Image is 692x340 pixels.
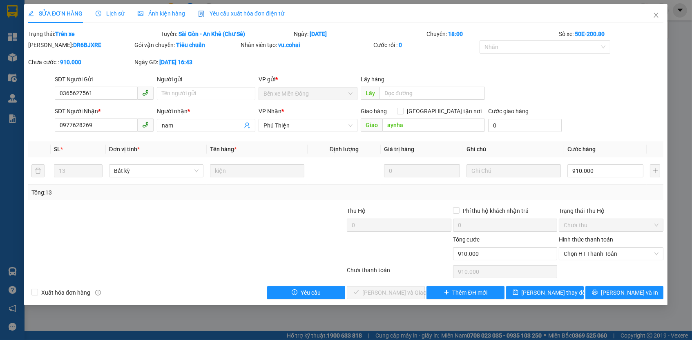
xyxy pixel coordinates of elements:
button: delete [31,164,45,177]
span: printer [592,289,598,296]
span: Định lượng [330,146,359,152]
span: Phí thu hộ khách nhận trả [460,206,532,215]
b: 0 [399,42,402,48]
label: Cước giao hàng [489,108,529,114]
b: DR6BJXRE [73,42,101,48]
span: Tên hàng [210,146,237,152]
b: [DATE] [310,31,327,37]
span: SỬA ĐƠN HÀNG [28,10,83,17]
span: Đơn vị tính [109,146,140,152]
span: Cước hàng [568,146,596,152]
input: Cước giao hàng [489,119,562,132]
div: Tổng: 13 [31,188,267,197]
span: Phú Thiện [264,119,353,132]
span: Giao [361,119,382,132]
div: Chưa cước : [28,58,133,67]
div: Trạng thái Thu Hộ [559,206,664,215]
span: Yêu cầu [301,288,321,297]
div: Chưa thanh toán [346,266,452,280]
b: [DATE] 16:43 [159,59,192,65]
span: edit [28,11,34,16]
span: Lấy hàng [361,76,384,83]
span: Tổng cước [453,236,480,243]
span: [PERSON_NAME] và In [601,288,659,297]
span: Lịch sử [96,10,125,17]
div: Nhân viên tạo: [241,40,372,49]
button: Close [645,4,668,27]
span: Giá trị hàng [384,146,415,152]
div: SĐT Người Nhận [55,107,154,116]
span: Xuất hóa đơn hàng [38,288,94,297]
div: Chuyến: [426,29,558,38]
span: Giao hàng [361,108,387,114]
b: Tiêu chuẩn [176,42,205,48]
div: Gói vận chuyển: [134,40,239,49]
span: phone [142,121,149,128]
span: exclamation-circle [292,289,297,296]
span: Chưa thu [564,219,659,231]
span: Bất kỳ [114,165,199,177]
input: 0 [384,164,460,177]
span: plus [444,289,449,296]
b: 910.000 [60,59,81,65]
label: Hình thức thanh toán [559,236,614,243]
input: Dọc đường [382,119,485,132]
div: Số xe: [558,29,665,38]
div: Ngày: [293,29,426,38]
span: save [513,289,518,296]
input: VD: Bàn, Ghế [210,164,304,177]
button: save[PERSON_NAME] thay đổi [506,286,584,299]
span: Bến xe Miền Đông [264,87,353,100]
div: Trạng thái: [27,29,160,38]
span: close [653,12,660,18]
span: [PERSON_NAME] thay đổi [522,288,587,297]
span: clock-circle [96,11,101,16]
span: [GEOGRAPHIC_DATA] tận nơi [404,107,485,116]
button: plusThêm ĐH mới [426,286,504,299]
span: Chọn HT Thanh Toán [564,248,659,260]
button: check[PERSON_NAME] và Giao hàng [347,286,425,299]
b: vu.cohai [278,42,300,48]
div: Cước rồi : [373,40,478,49]
span: Yêu cầu xuất hóa đơn điện tử [198,10,284,17]
div: Người nhận [157,107,256,116]
button: printer[PERSON_NAME] và In [586,286,664,299]
b: Sài Gòn - An Khê (Chư Sê) [179,31,245,37]
input: Ghi Chú [467,164,561,177]
button: plus [650,164,661,177]
span: Lấy [361,87,379,100]
span: Thu Hộ [347,208,366,214]
div: SĐT Người Gửi [55,75,154,84]
b: 18:00 [448,31,463,37]
span: SL [54,146,60,152]
span: info-circle [95,290,101,295]
span: user-add [244,122,251,129]
input: Dọc đường [379,87,485,100]
img: icon [198,11,205,17]
span: picture [138,11,143,16]
span: VP Nhận [259,108,282,114]
div: VP gửi [259,75,358,84]
b: Trên xe [55,31,75,37]
b: 50E-200.80 [575,31,605,37]
div: Người gửi [157,75,256,84]
div: Ngày GD: [134,58,239,67]
div: Tuyến: [160,29,293,38]
span: Thêm ĐH mới [453,288,487,297]
span: phone [142,89,149,96]
th: Ghi chú [464,141,565,157]
div: [PERSON_NAME]: [28,40,133,49]
span: Ảnh kiện hàng [138,10,185,17]
button: exclamation-circleYêu cầu [267,286,345,299]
